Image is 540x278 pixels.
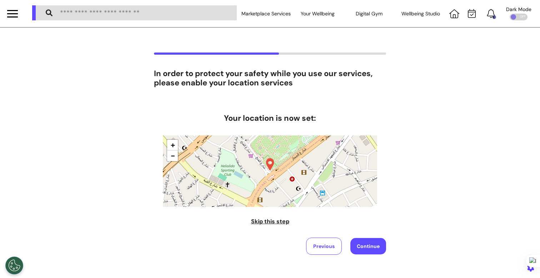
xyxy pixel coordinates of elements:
div: OFF [510,14,527,20]
div: Dark Mode [506,7,531,12]
a: Zoom in [167,140,178,150]
span: Skip this step [251,218,289,225]
a: Zoom out [167,150,178,161]
button: Skip this step [249,217,291,226]
button: Open Preferences [5,257,23,274]
div: Wellbeing Studio [395,4,446,24]
button: Continue [350,238,386,254]
h2: In order to protect your safety while you use our services, please enable your location services [154,69,386,88]
span: − [171,150,175,161]
div: Marketplace Services [240,4,292,24]
img: Marker [263,158,277,171]
h3: Your location is now set: [163,99,377,134]
span: + [171,140,175,150]
button: Previous [306,238,342,255]
div: Your Wellbeing [292,4,343,24]
div: Digital Gym [343,4,395,24]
